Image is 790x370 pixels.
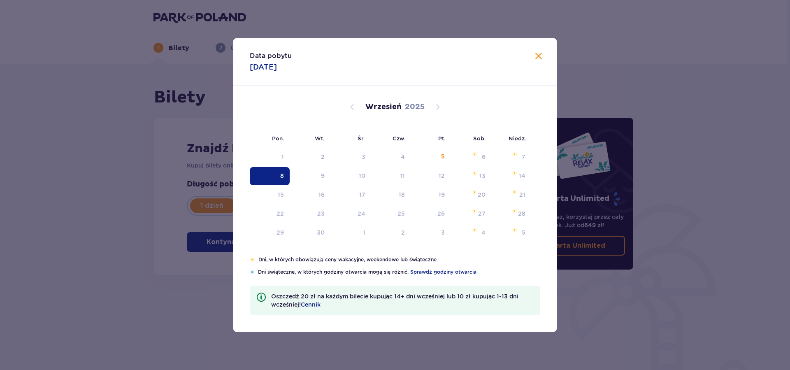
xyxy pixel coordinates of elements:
[315,135,325,142] small: Wt.
[473,135,486,142] small: Sob.
[317,209,325,218] div: 23
[439,172,445,180] div: 12
[397,209,405,218] div: 25
[321,153,325,161] div: 2
[359,191,365,199] div: 17
[358,209,365,218] div: 24
[281,153,284,161] div: 1
[410,268,476,276] a: Sprawdź godziny otwarcia
[290,224,330,242] td: wtorek, 30 września 2025
[437,209,445,218] div: 26
[401,228,405,237] div: 2
[411,224,451,242] td: piątek, 3 października 2025
[451,224,491,242] td: sobota, 4 października 2025
[451,148,491,166] td: sobota, 6 września 2025
[290,148,330,166] td: Not available. wtorek, 2 września 2025
[358,135,365,142] small: Śr.
[479,172,486,180] div: 13
[491,186,531,204] td: niedziela, 21 września 2025
[451,186,491,204] td: sobota, 20 września 2025
[250,167,290,185] td: Selected. poniedziałek, 8 września 2025
[491,148,531,166] td: niedziela, 7 września 2025
[330,205,371,223] td: środa, 24 września 2025
[290,186,330,204] td: wtorek, 16 września 2025
[250,186,290,204] td: poniedziałek, 15 września 2025
[371,186,411,204] td: czwartek, 18 września 2025
[393,135,405,142] small: Czw.
[451,167,491,185] td: sobota, 13 września 2025
[439,191,445,199] div: 19
[491,167,531,185] td: niedziela, 14 września 2025
[233,86,557,256] div: Calendar
[481,228,486,237] div: 4
[258,268,540,276] p: Dni świąteczne, w których godziny otwarcia mogą się różnić.
[276,228,284,237] div: 29
[330,186,371,204] td: środa, 17 września 2025
[330,148,371,166] td: Not available. środa, 3 września 2025
[250,224,290,242] td: poniedziałek, 29 września 2025
[250,205,290,223] td: poniedziałek, 22 września 2025
[290,205,330,223] td: wtorek, 23 września 2025
[250,148,290,166] td: Not available. poniedziałek, 1 września 2025
[482,153,486,161] div: 6
[411,148,451,166] td: piątek, 5 września 2025
[272,135,284,142] small: Pon.
[362,153,365,161] div: 3
[290,167,330,185] td: wtorek, 9 września 2025
[438,135,446,142] small: Pt.
[401,153,405,161] div: 4
[400,172,405,180] div: 11
[411,167,451,185] td: piątek, 12 września 2025
[371,205,411,223] td: czwartek, 25 września 2025
[330,224,371,242] td: środa, 1 października 2025
[478,209,486,218] div: 27
[509,135,526,142] small: Niedz.
[451,205,491,223] td: sobota, 27 września 2025
[411,205,451,223] td: piątek, 26 września 2025
[359,172,365,180] div: 10
[478,191,486,199] div: 20
[441,228,445,237] div: 3
[278,191,284,199] div: 15
[330,167,371,185] td: środa, 10 września 2025
[399,191,405,199] div: 18
[441,153,445,161] div: 5
[491,205,531,223] td: niedziela, 28 września 2025
[258,256,540,263] p: Dni, w których obowiązują ceny wakacyjne, weekendowe lub świąteczne.
[371,167,411,185] td: czwartek, 11 września 2025
[411,186,451,204] td: piątek, 19 września 2025
[280,172,284,180] div: 8
[363,228,365,237] div: 1
[317,228,325,237] div: 30
[318,191,325,199] div: 16
[321,172,325,180] div: 9
[276,209,284,218] div: 22
[491,224,531,242] td: niedziela, 5 października 2025
[371,148,411,166] td: Not available. czwartek, 4 września 2025
[371,224,411,242] td: czwartek, 2 października 2025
